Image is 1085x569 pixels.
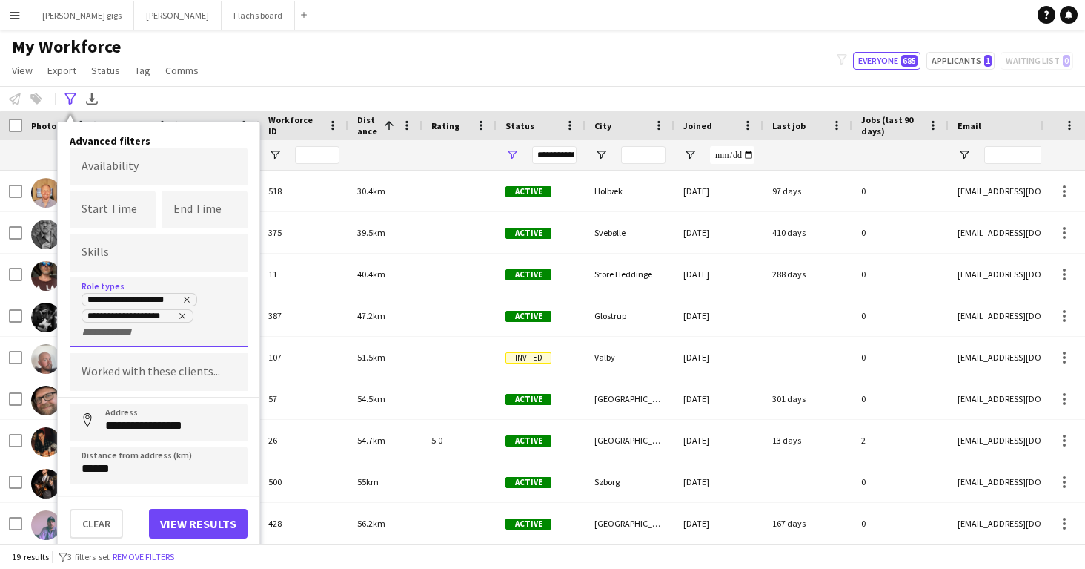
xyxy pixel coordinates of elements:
[861,114,922,137] span: Jobs (last 90 days)
[259,295,348,336] div: 387
[763,420,852,461] div: 13 days
[926,52,995,70] button: Applicants1
[852,503,949,544] div: 0
[159,61,205,80] a: Comms
[901,55,918,67] span: 685
[357,435,385,446] span: 54.7km
[357,352,385,363] span: 51.5km
[585,461,674,502] div: Søborg
[674,420,763,461] div: [DATE]
[175,312,187,323] delete-icon: Remove tag
[505,477,551,488] span: Active
[505,269,551,280] span: Active
[129,61,156,80] a: Tag
[505,311,551,322] span: Active
[505,186,551,197] span: Active
[505,352,551,364] span: Invited
[268,148,282,162] button: Open Filter Menu
[683,148,697,162] button: Open Filter Menu
[772,120,806,131] span: Last job
[674,461,763,502] div: [DATE]
[585,295,674,336] div: Glostrup
[674,337,763,378] div: [DATE]
[31,427,61,457] img: Christopher Snitkjaer
[12,36,121,58] span: My Workforce
[259,420,348,461] div: 26
[621,146,666,164] input: City Filter Input
[852,378,949,419] div: 0
[357,476,379,487] span: 55km
[357,227,385,238] span: 39.5km
[984,55,992,67] span: 1
[31,469,61,499] img: Martin Friis
[70,509,123,539] button: Clear
[85,61,126,80] a: Status
[505,148,519,162] button: Open Filter Menu
[357,185,385,197] span: 30.4km
[763,212,852,253] div: 410 days
[357,114,378,137] span: Distance
[585,337,674,378] div: Valby
[134,1,222,30] button: [PERSON_NAME]
[710,146,754,164] input: Joined Filter Input
[674,171,763,211] div: [DATE]
[87,312,187,323] div: Female Vocal + Piano
[594,148,608,162] button: Open Filter Menu
[674,212,763,253] div: [DATE]
[505,394,551,405] span: Active
[357,518,385,529] span: 56.2km
[259,378,348,419] div: 57
[585,503,674,544] div: [GEOGRAPHIC_DATA]
[505,435,551,447] span: Active
[31,220,61,249] img: Andreas Warden-Bigom
[149,509,248,539] button: View results
[135,64,150,77] span: Tag
[105,120,150,131] span: First Name
[958,120,981,131] span: Email
[31,386,61,415] img: Benjamin Aggerbeck
[431,120,459,131] span: Rating
[165,64,199,77] span: Comms
[42,61,82,80] a: Export
[87,295,191,307] div: Female Vocal + guitar
[259,254,348,295] div: 11
[357,269,385,280] span: 40.4km
[357,393,385,404] span: 54.5km
[67,551,110,562] span: 3 filters set
[259,461,348,502] div: 500
[585,378,674,419] div: [GEOGRAPHIC_DATA]
[222,1,295,30] button: Flachs board
[594,120,611,131] span: City
[82,246,236,259] input: Type to search skills...
[259,503,348,544] div: 428
[674,254,763,295] div: [DATE]
[763,254,852,295] div: 288 days
[31,344,61,374] img: Lars Jønsson
[187,120,230,131] span: Last Name
[852,212,949,253] div: 0
[357,310,385,321] span: 47.2km
[852,171,949,211] div: 0
[12,64,33,77] span: View
[82,365,236,378] input: Type to search clients...
[83,90,101,108] app-action-btn: Export XLSX
[259,212,348,253] div: 375
[31,510,61,540] img: Anton Grønholm
[110,549,177,565] button: Remove filters
[82,326,145,339] input: + Role type
[505,120,534,131] span: Status
[683,120,712,131] span: Joined
[31,261,61,291] img: John Paul Rossi
[585,420,674,461] div: [GEOGRAPHIC_DATA]
[674,378,763,419] div: [DATE]
[763,378,852,419] div: 301 days
[852,337,949,378] div: 0
[505,228,551,239] span: Active
[585,254,674,295] div: Store Heddinge
[179,295,191,307] delete-icon: Remove tag
[70,134,248,148] h4: Advanced filters
[259,171,348,211] div: 518
[763,171,852,211] div: 97 days
[31,120,56,131] span: Photo
[259,337,348,378] div: 107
